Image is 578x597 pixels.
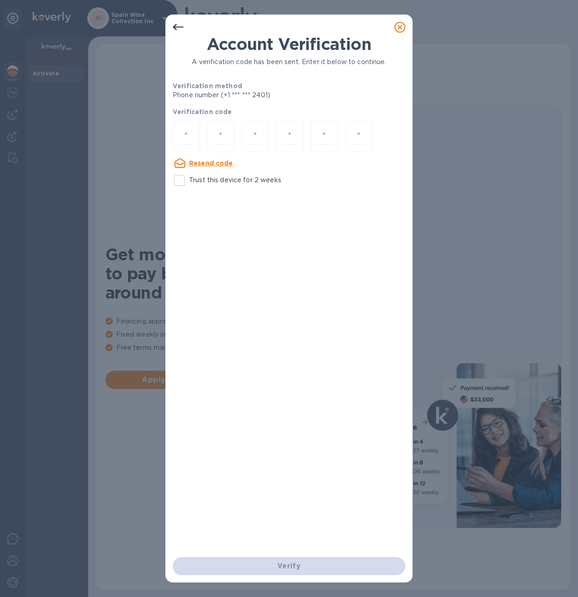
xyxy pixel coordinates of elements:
[189,159,233,167] u: Resend code
[173,57,405,67] p: A verification code has been sent. Enter it below to continue.
[173,82,242,90] b: Verification method
[173,90,340,100] p: Phone number (+1 *** *** 2401)
[173,35,405,54] h1: Account Verification
[189,175,281,185] p: Trust this device for 2 weeks
[173,107,405,116] p: Verification code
